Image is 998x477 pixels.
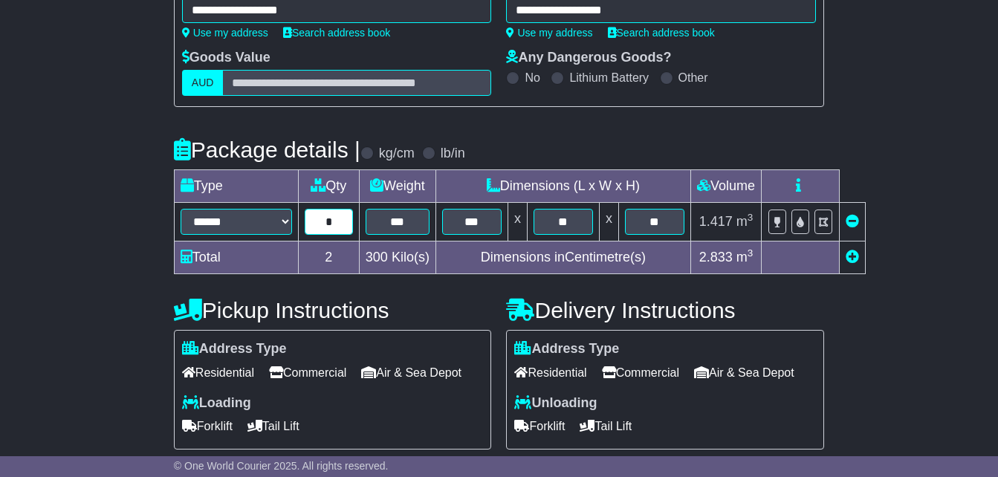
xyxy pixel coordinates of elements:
[441,146,465,162] label: lb/in
[298,241,359,274] td: 2
[602,361,679,384] span: Commercial
[182,70,224,96] label: AUD
[174,137,360,162] h4: Package details |
[359,170,435,203] td: Weight
[366,250,388,265] span: 300
[269,361,346,384] span: Commercial
[736,250,754,265] span: m
[182,415,233,438] span: Forklift
[174,460,389,472] span: © One World Courier 2025. All rights reserved.
[182,341,287,357] label: Address Type
[580,415,632,438] span: Tail Lift
[525,71,539,85] label: No
[569,71,649,85] label: Lithium Battery
[690,170,761,203] td: Volume
[678,71,708,85] label: Other
[748,212,754,223] sup: 3
[608,27,715,39] a: Search address book
[506,298,824,322] h4: Delivery Instructions
[435,241,690,274] td: Dimensions in Centimetre(s)
[699,250,733,265] span: 2.833
[174,298,492,322] h4: Pickup Instructions
[514,415,565,438] span: Forklift
[359,241,435,274] td: Kilo(s)
[599,203,618,241] td: x
[379,146,415,162] label: kg/cm
[182,27,268,39] a: Use my address
[361,361,461,384] span: Air & Sea Depot
[506,27,592,39] a: Use my address
[846,214,859,229] a: Remove this item
[514,361,586,384] span: Residential
[514,341,619,357] label: Address Type
[182,395,251,412] label: Loading
[736,214,754,229] span: m
[748,247,754,259] sup: 3
[514,395,597,412] label: Unloading
[283,27,390,39] a: Search address book
[298,170,359,203] td: Qty
[247,415,299,438] span: Tail Lift
[182,50,270,66] label: Goods Value
[508,203,527,241] td: x
[174,170,298,203] td: Type
[694,361,794,384] span: Air & Sea Depot
[846,250,859,265] a: Add new item
[699,214,733,229] span: 1.417
[174,241,298,274] td: Total
[506,50,671,66] label: Any Dangerous Goods?
[182,361,254,384] span: Residential
[435,170,690,203] td: Dimensions (L x W x H)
